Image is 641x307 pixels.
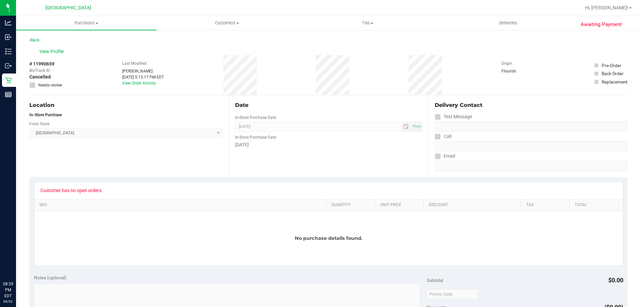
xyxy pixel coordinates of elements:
[29,38,39,42] a: Back
[29,113,62,117] strong: In-Store Purchase
[585,5,628,10] span: Hi, [PERSON_NAME]!
[52,67,53,73] span: -
[45,5,91,11] span: [GEOGRAPHIC_DATA]
[435,122,628,132] input: Format: (999) 999-9999
[122,81,156,86] a: View Order Activity
[5,34,12,40] inline-svg: Inbound
[157,20,297,26] span: Customers
[157,16,297,30] a: Customers
[34,211,623,265] div: No purchase details found.
[429,202,518,208] a: Discount
[380,202,421,208] a: Unit Price
[427,278,443,283] span: Subtotal
[29,73,51,81] span: Cancelled
[29,60,54,67] span: # 11990659
[297,20,437,26] span: Tills
[435,132,451,141] label: Call
[5,48,12,55] inline-svg: Inventory
[5,77,12,84] inline-svg: Retail
[235,141,422,148] div: [DATE]
[29,101,223,109] div: Location
[29,121,49,127] label: From Store
[526,202,567,208] a: Tax
[122,68,164,74] div: [PERSON_NAME]
[602,79,627,85] div: Replacement
[501,60,512,66] label: Origin
[34,275,66,280] span: Notes (optional)
[16,20,157,26] span: Purchases
[438,16,579,30] a: Deliveries
[7,254,27,274] iframe: Resource center
[39,202,324,208] a: SKU
[29,67,51,73] span: BioTrack ID:
[435,101,628,109] div: Delivery Contact
[16,16,157,30] a: Purchases
[435,141,628,151] input: Format: (999) 999-9999
[122,74,164,80] div: [DATE] 5:15:17 PM EDT
[5,91,12,98] inline-svg: Reports
[20,253,28,261] iframe: Resource center unread badge
[602,70,624,77] div: Back Order
[235,115,276,121] label: In-Store Purchase Date
[332,202,372,208] a: Quantity
[122,60,147,66] label: Last Modified
[575,202,615,208] a: Total
[581,21,622,28] span: Awaiting Payment
[501,68,535,74] div: Flourish
[235,101,422,109] div: Date
[39,48,66,55] span: View Profile
[5,62,12,69] inline-svg: Outbound
[5,19,12,26] inline-svg: Analytics
[3,299,13,304] p: 09/22
[3,281,13,299] p: 08:29 PM EDT
[435,112,472,122] label: Text Message
[38,82,62,88] span: Needs review
[608,277,623,284] span: $0.00
[435,151,455,161] label: Email
[40,188,103,193] div: Customer has no open orders.
[602,62,621,69] div: Pre-Order
[490,20,526,26] span: Deliveries
[297,16,438,30] a: Tills
[427,289,478,299] input: Promo Code
[235,134,276,140] label: In-Store Purchase Date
